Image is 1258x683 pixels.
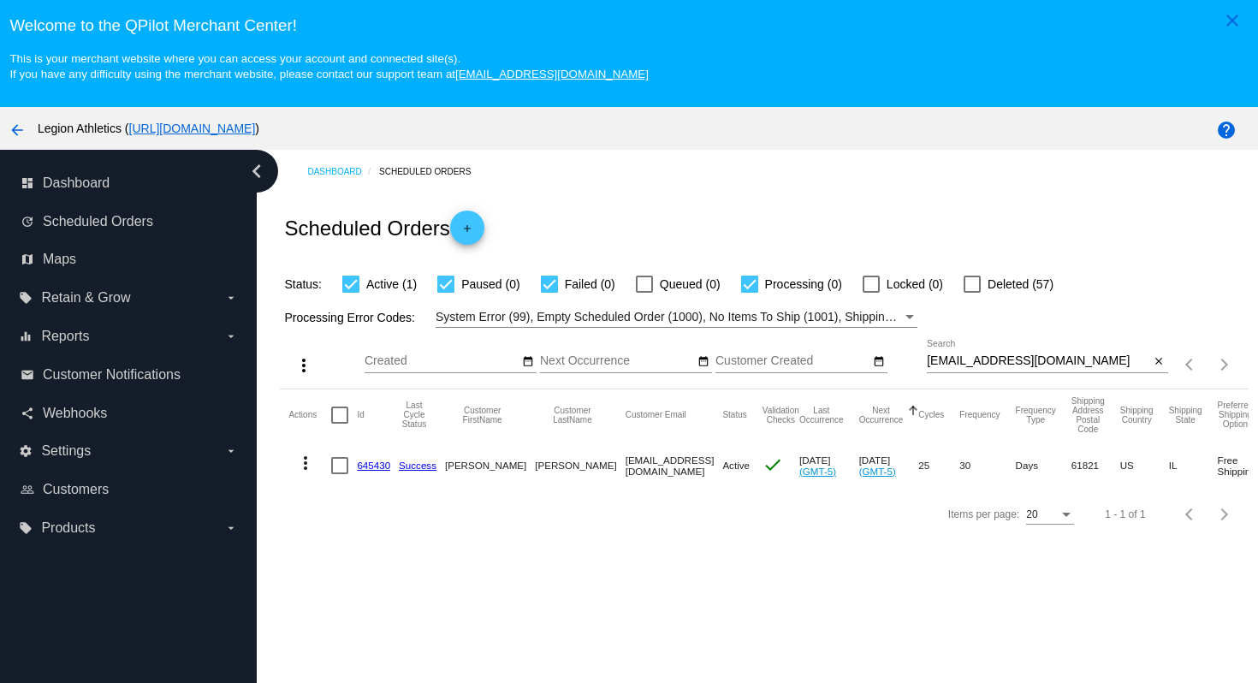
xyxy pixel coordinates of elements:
span: Customers [43,482,109,497]
span: Products [41,520,95,536]
span: Dashboard [43,175,110,191]
i: arrow_drop_down [224,444,238,458]
mat-icon: close [1153,355,1165,369]
input: Created [365,354,519,368]
mat-icon: add [457,223,478,243]
a: email Customer Notifications [21,361,238,389]
mat-cell: [EMAIL_ADDRESS][DOMAIN_NAME] [626,441,723,490]
span: Customer Notifications [43,367,181,383]
span: Active (1) [366,274,417,294]
mat-header-cell: Actions [288,389,331,441]
a: dashboard Dashboard [21,169,238,197]
button: Clear [1150,353,1168,371]
span: Reports [41,329,89,344]
mat-icon: date_range [873,355,885,369]
small: This is your merchant website where you can access your account and connected site(s). If you hav... [9,52,648,80]
a: people_outline Customers [21,476,238,503]
i: update [21,215,34,229]
button: Change sorting for ShippingCountry [1120,406,1154,425]
mat-icon: arrow_back [7,120,27,140]
mat-header-cell: Validation Checks [763,389,799,441]
i: share [21,407,34,420]
span: Settings [41,443,91,459]
i: arrow_drop_down [224,330,238,343]
mat-icon: date_range [697,355,709,369]
a: update Scheduled Orders [21,208,238,235]
a: Dashboard [307,158,379,185]
button: Change sorting for Cycles [918,410,944,420]
i: chevron_left [243,157,270,185]
span: Retain & Grow [41,290,130,306]
span: Webhooks [43,406,107,421]
mat-cell: 25 [918,441,959,490]
a: map Maps [21,246,238,273]
span: Active [722,460,750,471]
button: Change sorting for ShippingPostcode [1071,396,1105,434]
input: Next Occurrence [540,354,694,368]
mat-icon: close [1222,10,1243,31]
button: Change sorting for NextOccurrenceUtc [859,406,904,425]
button: Change sorting for ShippingState [1169,406,1202,425]
mat-cell: [PERSON_NAME] [535,441,625,490]
div: 1 - 1 of 1 [1105,508,1145,520]
a: share Webhooks [21,400,238,427]
i: dashboard [21,176,34,190]
button: Change sorting for Status [722,410,746,420]
a: Success [399,460,436,471]
i: map [21,252,34,266]
button: Change sorting for FrequencyType [1016,406,1056,425]
mat-select: Items per page: [1026,509,1074,521]
mat-icon: date_range [522,355,534,369]
mat-icon: more_vert [295,453,316,473]
span: Status: [284,277,322,291]
button: Change sorting for LastProcessingCycleId [399,401,430,429]
mat-cell: US [1120,441,1169,490]
span: Processing (0) [765,274,842,294]
mat-cell: 30 [959,441,1015,490]
button: Change sorting for LastOccurrenceUtc [799,406,844,425]
button: Change sorting for Frequency [959,410,1000,420]
span: Legion Athletics ( ) [38,122,259,135]
h2: Scheduled Orders [284,211,484,245]
span: Scheduled Orders [43,214,153,229]
mat-icon: check [763,454,783,475]
i: arrow_drop_down [224,521,238,535]
span: 20 [1026,508,1037,520]
mat-cell: 61821 [1071,441,1120,490]
mat-cell: IL [1169,441,1218,490]
i: people_outline [21,483,34,496]
a: 645430 [357,460,390,471]
span: Deleted (57) [988,274,1053,294]
mat-icon: help [1216,120,1237,140]
span: Locked (0) [887,274,943,294]
button: Next page [1208,347,1242,382]
input: Customer Created [715,354,869,368]
i: local_offer [19,291,33,305]
button: Previous page [1173,347,1208,382]
i: equalizer [19,330,33,343]
div: Items per page: [948,508,1019,520]
mat-cell: [DATE] [799,441,859,490]
i: settings [19,444,33,458]
button: Previous page [1173,497,1208,532]
mat-cell: Days [1016,441,1071,490]
button: Change sorting for CustomerFirstName [445,406,519,425]
a: Scheduled Orders [379,158,486,185]
mat-select: Filter by Processing Error Codes [436,306,917,328]
i: local_offer [19,521,33,535]
a: [EMAIL_ADDRESS][DOMAIN_NAME] [455,68,649,80]
button: Next page [1208,497,1242,532]
span: Paused (0) [461,274,519,294]
mat-cell: [PERSON_NAME] [445,441,535,490]
input: Search [927,354,1150,368]
h3: Welcome to the QPilot Merchant Center! [9,16,1248,35]
button: Change sorting for Id [357,410,364,420]
span: Processing Error Codes: [284,311,415,324]
button: Change sorting for CustomerEmail [626,410,686,420]
button: Change sorting for CustomerLastName [535,406,609,425]
a: (GMT-5) [859,466,896,477]
mat-cell: [DATE] [859,441,919,490]
i: arrow_drop_down [224,291,238,305]
span: Queued (0) [660,274,721,294]
span: Failed (0) [565,274,615,294]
